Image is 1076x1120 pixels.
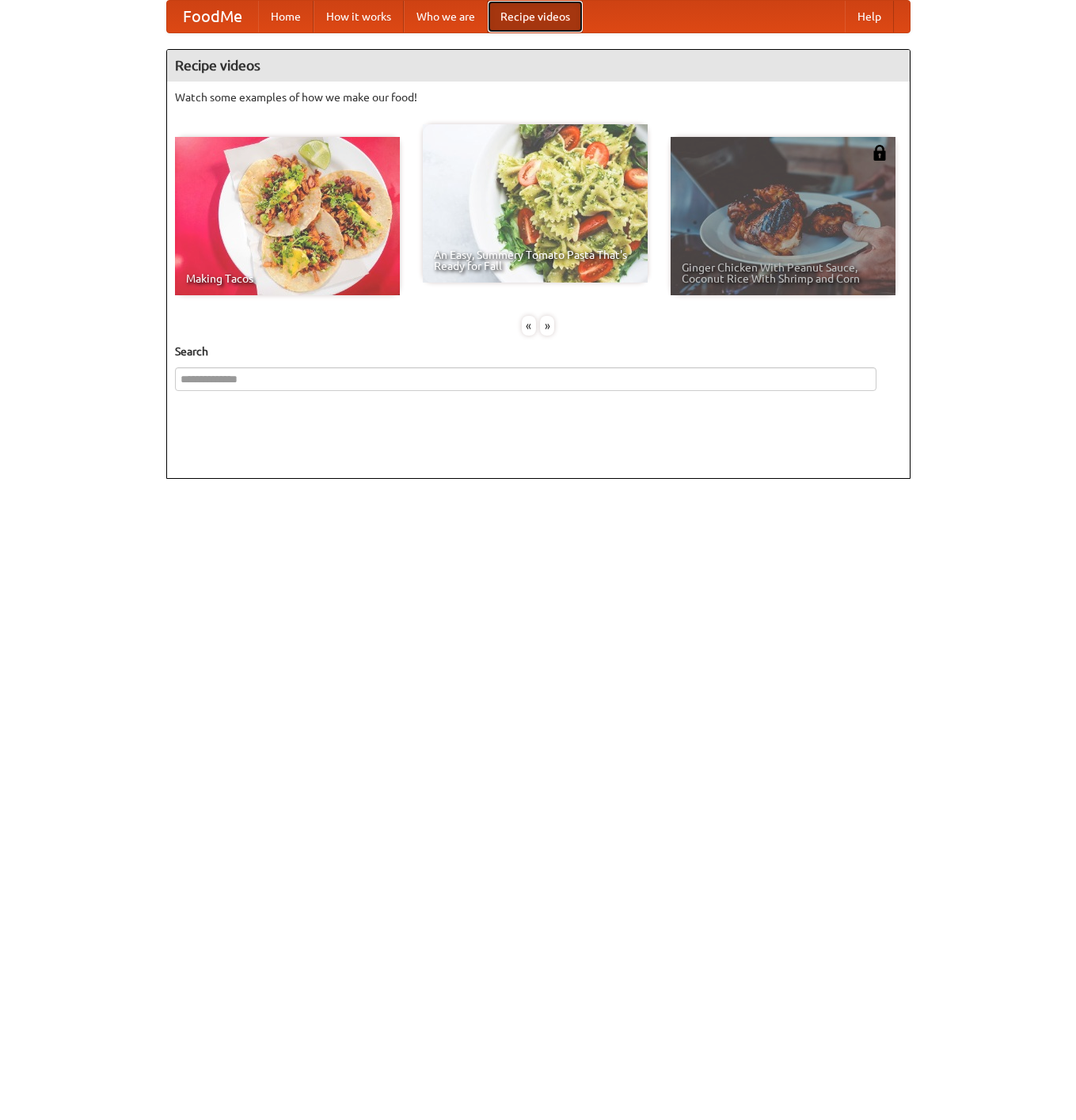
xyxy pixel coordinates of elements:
a: How it works [314,1,404,32]
span: An Easy, Summery Tomato Pasta That's Ready for Fall [434,249,637,271]
a: Who we are [404,1,488,32]
a: Home [258,1,314,32]
a: FoodMe [167,1,258,32]
a: An Easy, Summery Tomato Pasta That's Ready for Fall [423,124,648,283]
img: 483408.png [872,145,888,161]
span: Making Tacos [186,273,389,284]
a: Making Tacos [175,137,400,295]
div: » [540,316,554,336]
h4: Recipe videos [167,50,910,82]
a: Recipe videos [488,1,583,32]
div: « [522,316,536,336]
h5: Search [175,344,902,359]
a: Help [845,1,894,32]
p: Watch some examples of how we make our food! [175,89,902,105]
